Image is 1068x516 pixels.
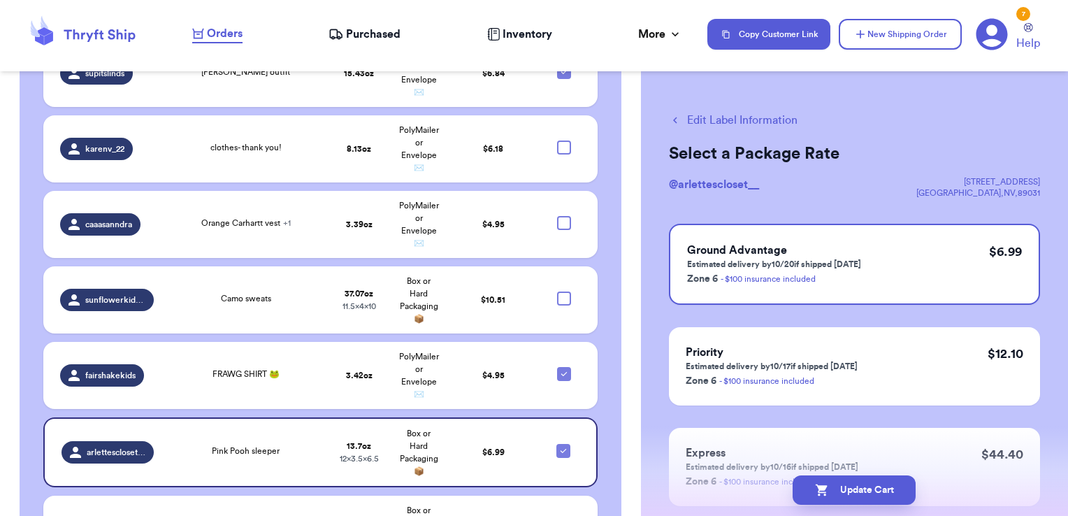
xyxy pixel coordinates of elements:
span: Priority [686,347,723,358]
a: - $100 insurance included [721,275,816,283]
span: @ arlettescloset__ [669,179,759,190]
strong: 13.7 oz [347,442,371,450]
span: Help [1016,35,1040,52]
span: [PERSON_NAME] outfit [201,68,290,76]
span: Camo sweats [221,294,271,303]
span: $ 6.99 [482,448,505,457]
a: - $100 insurance included [719,377,814,385]
span: Zone 6 [687,274,718,284]
span: Inventory [503,26,552,43]
a: Orders [192,25,243,43]
span: supitslinds [85,68,124,79]
span: fairshakekids [85,370,136,381]
span: PolyMailer or Envelope ✉️ [399,126,439,172]
span: Zone 6 [686,376,716,386]
a: Help [1016,23,1040,52]
span: $ 10.51 [481,296,505,304]
span: karenv_22 [85,143,124,155]
p: Estimated delivery by 10/17 if shipped [DATE] [686,361,858,372]
span: clothes- thank you! [210,143,282,152]
span: 12 x 3.5 x 6.5 [340,454,379,463]
strong: 3.42 oz [346,371,373,380]
button: Edit Label Information [669,112,798,129]
button: New Shipping Order [839,19,962,50]
button: Copy Customer Link [707,19,830,50]
span: arlettescloset__ [87,447,146,458]
span: $ 4.95 [482,220,505,229]
span: Box or Hard Packaging 📦 [400,277,438,323]
div: [GEOGRAPHIC_DATA] , NV , 89031 [916,187,1040,199]
p: Estimated delivery by 10/20 if shipped [DATE] [687,259,861,270]
p: $ 44.40 [981,445,1023,464]
button: Update Cart [793,475,916,505]
span: $ 6.18 [483,145,503,153]
span: PolyMailer or Envelope ✉️ [399,352,439,399]
span: $ 4.95 [482,371,505,380]
a: 7 [976,18,1008,50]
span: 11.5 x 4 x 10 [342,302,376,310]
a: Purchased [329,26,400,43]
span: PolyMailer or Envelope ✉️ [399,201,439,248]
p: $ 6.99 [989,242,1022,261]
a: Inventory [487,26,552,43]
strong: 15.43 oz [344,69,374,78]
span: Orders [207,25,243,42]
span: sunflowerkidsthrift [85,294,146,306]
div: 7 [1016,7,1030,21]
div: More [638,26,682,43]
h2: Select a Package Rate [669,143,1040,165]
div: [STREET_ADDRESS] [916,176,1040,187]
p: $ 12.10 [988,344,1023,364]
span: caaasanndra [85,219,132,230]
span: Express [686,447,726,459]
span: Purchased [346,26,400,43]
span: Pink Pooh sleeper [212,447,280,455]
strong: 3.39 oz [346,220,373,229]
span: Box or Hard Packaging 📦 [400,429,438,475]
p: Estimated delivery by 10/16 if shipped [DATE] [686,461,858,473]
strong: 37.07 oz [345,289,373,298]
strong: 8.13 oz [347,145,371,153]
span: Ground Advantage [687,245,787,256]
span: + 1 [283,219,291,227]
span: FRAWG SHIRT 🐸 [212,370,280,378]
span: $ 6.84 [482,69,505,78]
span: Orange Carhartt vest [201,219,291,227]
